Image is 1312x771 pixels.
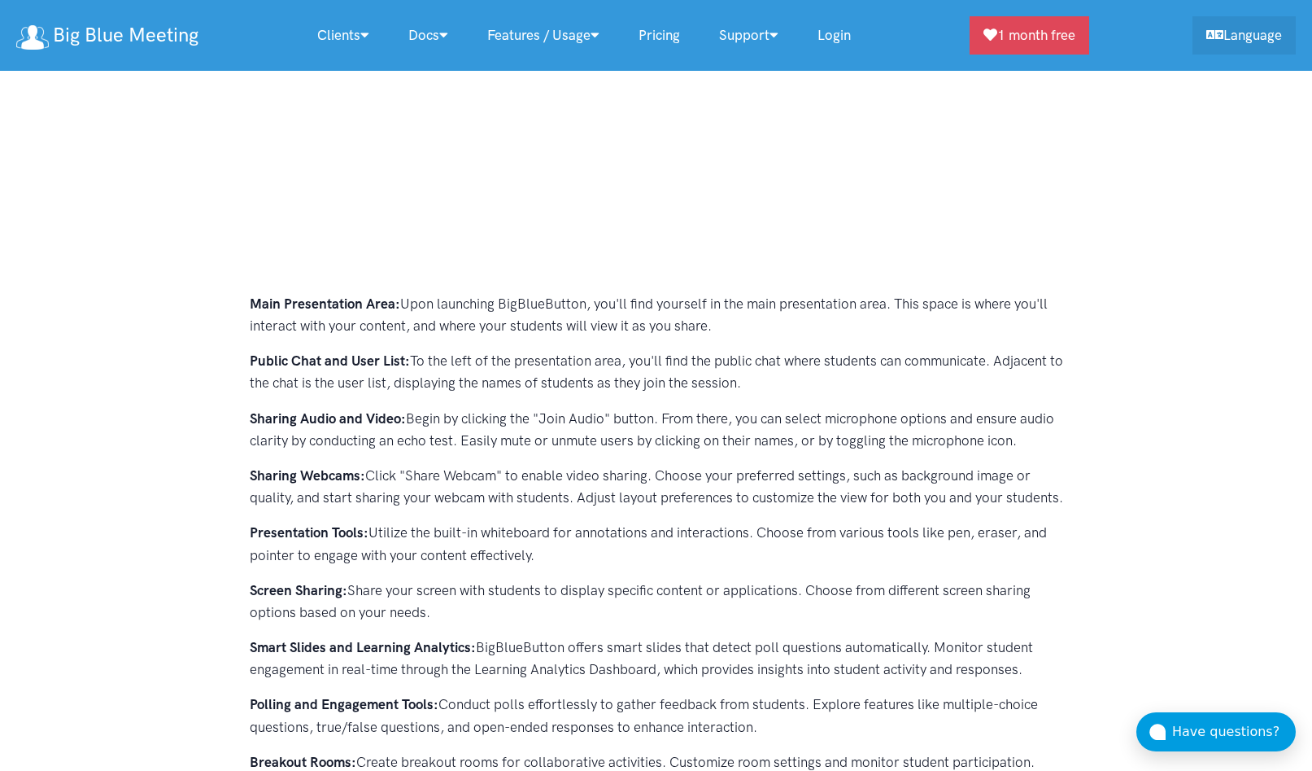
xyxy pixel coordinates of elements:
p: To the left of the presentation area, you'll find the public chat where students can communicate.... [250,350,1063,394]
strong: Breakout Rooms: [250,754,356,770]
a: 1 month free [970,16,1089,55]
button: Have questions? [1136,712,1296,751]
strong: Sharing Webcams: [250,467,365,484]
strong: Smart Slides and Learning Analytics: [250,639,476,655]
p: BigBlueButton offers smart slides that detect poll questions automatically. Monitor student engag... [250,637,1063,681]
a: Language [1192,16,1296,55]
p: Upon launching BigBlueButton, you'll find yourself in the main presentation area. This space is w... [250,293,1063,337]
strong: Sharing Audio and Video: [250,410,406,427]
a: Features / Usage [468,18,619,53]
a: Support [700,18,798,53]
strong: Presentation Tools: [250,524,368,541]
strong: Screen Sharing: [250,582,347,598]
a: Clients [298,18,389,53]
p: Utilize the built-in whiteboard for annotations and interactions. Choose from various tools like ... [250,522,1063,566]
strong: Polling and Engagement Tools: [250,696,438,712]
a: Docs [389,18,468,53]
p: Click "Share Webcam" to enable video sharing. Choose your preferred settings, such as background ... [250,465,1063,509]
a: Pricing [619,18,700,53]
a: Big Blue Meeting [16,18,198,53]
p: Begin by clicking the "Join Audio" button. From there, you can select microphone options and ensu... [250,408,1063,452]
img: logo [16,25,49,50]
strong: Public Chat and User List: [250,353,410,369]
a: Login [798,18,870,53]
div: Have questions? [1172,721,1296,743]
strong: Main Presentation Area: [250,296,400,312]
p: Conduct polls effortlessly to gather feedback from students. Explore features like multiple-choic... [250,694,1063,738]
p: Share your screen with students to display specific content or applications. Choose from differen... [250,580,1063,624]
